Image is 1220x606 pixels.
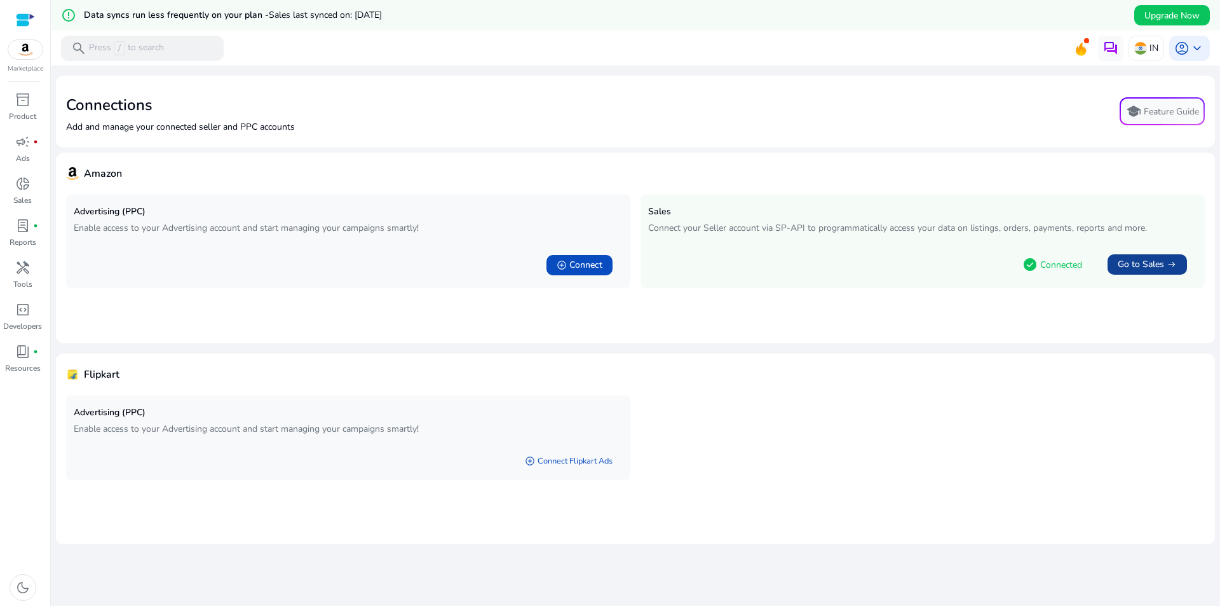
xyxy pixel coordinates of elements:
img: amazon.svg [8,40,43,59]
p: Enable access to your Advertising account and start managing your campaigns smartly! [74,422,623,436]
span: fiber_manual_record [33,139,38,144]
h4: Flipkart [84,369,119,381]
p: Product [9,111,36,122]
span: arrow_right_alt [1167,259,1177,270]
h5: Data syncs run less frequently on your plan - [84,10,382,21]
span: Sales last synced on: [DATE] [269,9,382,21]
h2: Connections [66,96,295,114]
span: account_circle [1174,41,1189,56]
p: IN [1149,37,1158,59]
p: Developers [3,320,42,332]
p: Press to search [89,41,164,55]
span: fiber_manual_record [33,349,38,354]
p: Sales [13,195,32,206]
span: Go to Sales [1118,258,1164,271]
span: add_circle [557,260,567,270]
img: in.svg [1134,42,1147,55]
span: handyman [15,260,30,275]
span: inventory_2 [15,92,30,107]
mat-icon: error_outline [61,8,76,23]
span: / [114,41,125,55]
span: school [1126,104,1141,119]
button: schoolFeature Guide [1120,97,1205,125]
a: add_circleConnect Flipkart Ads [515,450,623,472]
p: Reports [10,237,36,248]
span: book_4 [15,344,30,359]
a: add_circleConnect [536,250,623,280]
a: Go to Salesarrow_right_alt [1097,249,1197,280]
span: fiber_manual_record [33,223,38,228]
p: Resources [5,362,41,374]
button: add_circleConnect [546,255,613,275]
span: donut_small [15,176,30,191]
p: Enable access to your Advertising account and start managing your campaigns smartly! [74,221,623,235]
span: campaign [15,134,30,149]
span: dark_mode [15,580,30,595]
h4: Amazon [84,168,122,180]
h5: Advertising (PPC) [74,207,623,217]
p: Marketplace [8,64,43,74]
span: keyboard_arrow_down [1189,41,1205,56]
span: search [71,41,86,56]
p: Feature Guide [1144,106,1199,118]
h5: Advertising (PPC) [74,408,623,418]
p: Add and manage your connected seller and PPC accounts [66,120,295,134]
h5: Sales [648,207,1197,217]
span: code_blocks [15,302,30,317]
span: check_circle [1022,257,1038,272]
p: Connected [1040,258,1082,272]
button: Go to Salesarrow_right_alt [1108,254,1187,275]
p: Connect your Seller account via SP-API to programmatically access your data on listings, orders, ... [648,221,1197,235]
p: Tools [13,279,32,290]
span: add_circle [525,456,535,466]
span: Upgrade Now [1144,9,1200,22]
button: Upgrade Now [1134,5,1210,25]
span: Connect [569,259,602,272]
span: lab_profile [15,218,30,233]
p: Ads [16,153,30,164]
